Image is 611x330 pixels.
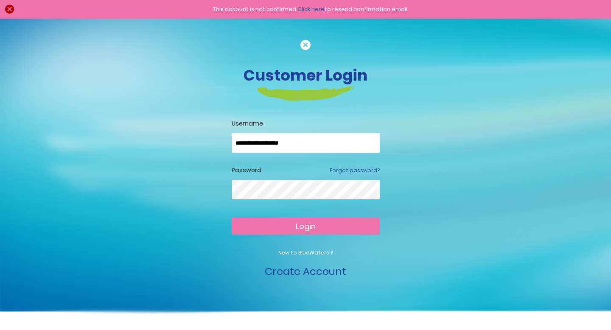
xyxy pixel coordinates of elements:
[232,119,380,128] label: Username
[19,5,603,14] div: This account is not confirmed. to resend confirmation email.
[296,221,316,232] span: Login
[300,40,311,50] img: cancel
[70,66,541,84] h3: Customer Login
[232,249,380,257] p: New to BlueWaters ?
[232,166,261,175] label: Password
[265,264,346,278] a: Create Account
[257,87,354,101] img: login-heading-border.png
[297,5,325,13] a: Click here
[330,167,380,174] a: Forgot password?
[232,218,380,235] button: Login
